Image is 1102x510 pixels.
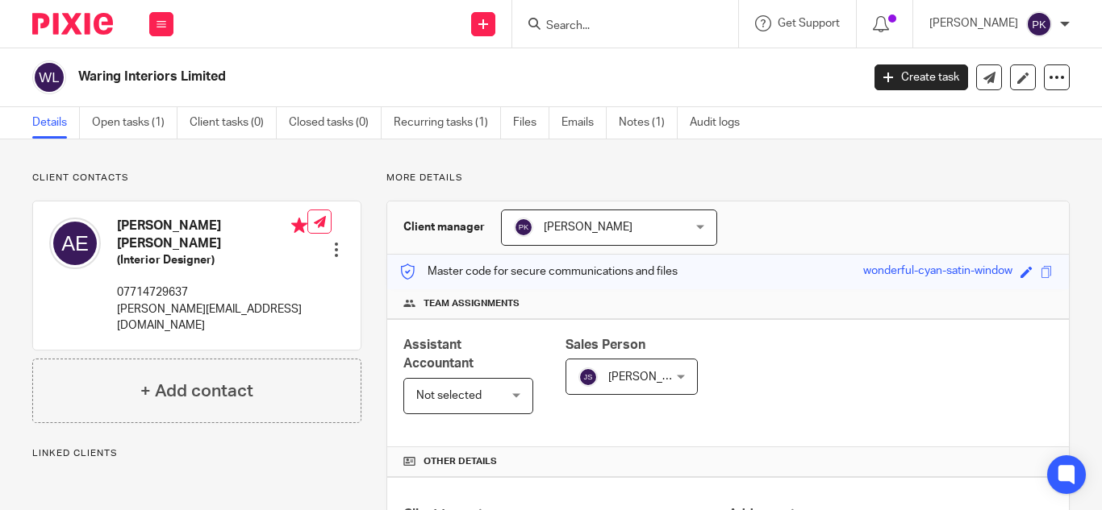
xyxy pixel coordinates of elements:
[608,371,697,383] span: [PERSON_NAME]
[32,172,361,185] p: Client contacts
[863,263,1012,281] div: wonderful-cyan-satin-window
[32,60,66,94] img: svg%3E
[578,367,598,387] img: svg%3E
[190,107,277,139] a: Client tasks (0)
[929,15,1018,31] p: [PERSON_NAME]
[561,107,607,139] a: Emails
[394,107,501,139] a: Recurring tasks (1)
[1026,11,1052,37] img: svg%3E
[140,379,253,404] h4: + Add contact
[32,13,113,35] img: Pixie
[416,390,482,401] span: Not selected
[92,107,177,139] a: Open tasks (1)
[545,19,690,34] input: Search
[778,18,840,29] span: Get Support
[32,107,80,139] a: Details
[386,172,1070,185] p: More details
[403,338,474,370] span: Assistant Accountant
[117,301,307,334] p: [PERSON_NAME][EMAIL_ADDRESS][DOMAIN_NAME]
[619,107,678,139] a: Notes (1)
[513,107,549,139] a: Files
[117,284,307,301] p: 07714729637
[403,219,485,235] h3: Client manager
[289,107,382,139] a: Closed tasks (0)
[117,252,307,268] h5: (Interior Designer)
[514,218,533,237] img: svg%3E
[117,218,307,252] h4: [PERSON_NAME] [PERSON_NAME]
[544,222,632,233] span: [PERSON_NAME]
[424,455,497,468] span: Other details
[424,297,520,310] span: Team assignments
[49,218,101,269] img: svg%3E
[566,338,645,351] span: Sales Person
[399,263,678,280] p: Master code for secure communications and files
[875,64,968,90] a: Create task
[32,447,361,460] p: Linked clients
[690,107,752,139] a: Audit logs
[78,68,696,85] h2: Waring Interiors Limited
[291,218,307,234] i: Primary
